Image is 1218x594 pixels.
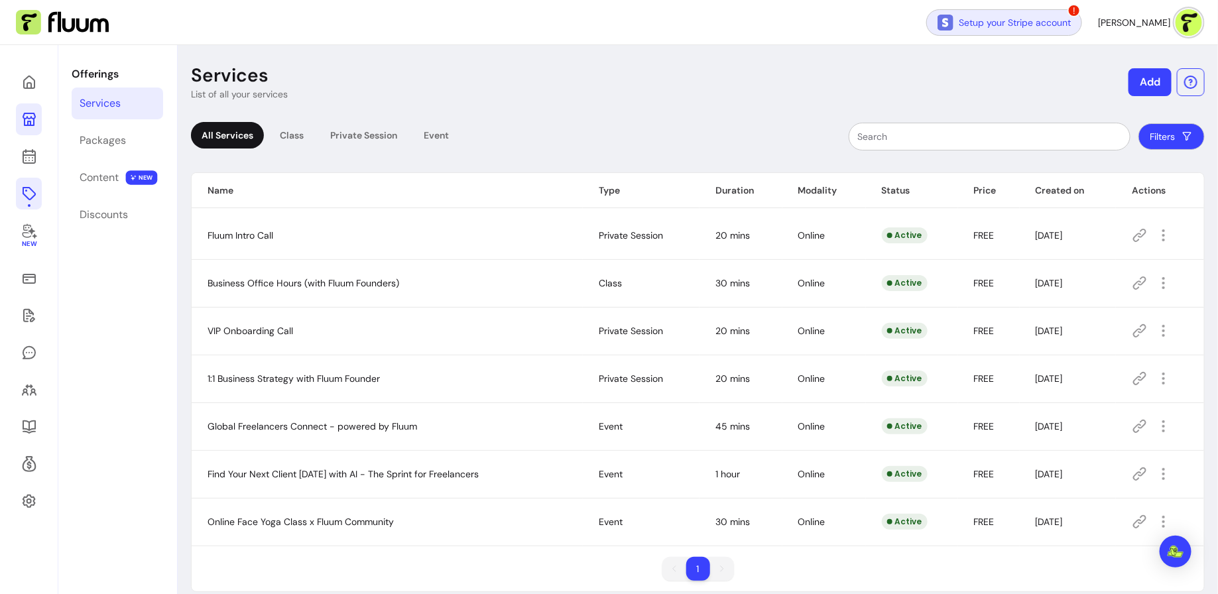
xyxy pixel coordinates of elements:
[599,468,623,480] span: Event
[80,207,128,223] div: Discounts
[798,468,825,480] span: Online
[208,277,399,289] span: Business Office Hours (with Fluum Founders)
[782,173,866,208] th: Modality
[798,229,825,241] span: Online
[958,173,1020,208] th: Price
[1020,173,1117,208] th: Created on
[1116,173,1204,208] th: Actions
[1036,277,1063,289] span: [DATE]
[1160,536,1191,567] div: Open Intercom Messenger
[16,10,109,35] img: Fluum Logo
[715,420,750,432] span: 45 mins
[16,263,42,294] a: Sales
[882,371,928,386] div: Active
[1098,16,1170,29] span: [PERSON_NAME]
[882,418,928,434] div: Active
[798,277,825,289] span: Online
[1098,9,1202,36] button: avatar[PERSON_NAME]
[1036,420,1063,432] span: [DATE]
[208,420,417,432] span: Global Freelancers Connect - powered by Fluum
[208,373,380,385] span: 1:1 Business Strategy with Fluum Founder
[191,88,288,101] p: List of all your services
[1128,68,1172,96] button: Add
[656,550,741,587] nav: pagination navigation
[1036,516,1063,528] span: [DATE]
[16,66,42,98] a: Home
[715,277,750,289] span: 30 mins
[1036,373,1063,385] span: [DATE]
[413,122,459,148] div: Event
[938,15,953,30] img: Stripe Icon
[1067,4,1081,17] span: !
[700,173,782,208] th: Duration
[882,466,928,482] div: Active
[16,103,42,135] a: My Page
[882,275,928,291] div: Active
[191,64,269,88] p: Services
[974,468,995,480] span: FREE
[16,337,42,369] a: My Messages
[80,133,126,148] div: Packages
[715,516,750,528] span: 30 mins
[974,420,995,432] span: FREE
[882,323,928,339] div: Active
[16,485,42,517] a: Settings
[926,9,1082,36] a: Setup your Stripe account
[798,373,825,385] span: Online
[80,95,121,111] div: Services
[72,199,163,231] a: Discounts
[208,325,293,337] span: VIP Onboarding Call
[715,373,750,385] span: 20 mins
[1036,229,1063,241] span: [DATE]
[974,516,995,528] span: FREE
[126,170,158,185] span: NEW
[715,468,740,480] span: 1 hour
[882,514,928,530] div: Active
[1036,325,1063,337] span: [DATE]
[599,277,622,289] span: Class
[715,229,750,241] span: 20 mins
[715,325,750,337] span: 20 mins
[599,325,663,337] span: Private Session
[599,229,663,241] span: Private Session
[599,373,663,385] span: Private Session
[72,66,163,82] p: Offerings
[1036,468,1063,480] span: [DATE]
[72,162,163,194] a: Content NEW
[974,277,995,289] span: FREE
[16,448,42,480] a: Refer & Earn
[599,516,623,528] span: Event
[320,122,408,148] div: Private Session
[974,373,995,385] span: FREE
[16,141,42,172] a: Calendar
[16,215,42,257] a: New
[16,411,42,443] a: Resources
[798,325,825,337] span: Online
[1138,123,1205,150] button: Filters
[192,173,583,208] th: Name
[208,229,273,241] span: Fluum Intro Call
[866,173,958,208] th: Status
[208,516,394,528] span: Online Face Yoga Class x Fluum Community
[882,227,928,243] div: Active
[686,557,710,581] li: pagination item 1 active
[974,229,995,241] span: FREE
[72,88,163,119] a: Services
[599,420,623,432] span: Event
[974,325,995,337] span: FREE
[798,420,825,432] span: Online
[269,122,314,148] div: Class
[798,516,825,528] span: Online
[80,170,119,186] div: Content
[16,178,42,209] a: Offerings
[191,122,264,148] div: All Services
[16,300,42,331] a: Waivers
[208,468,479,480] span: Find Your Next Client [DATE] with AI - The Sprint for Freelancers
[583,173,700,208] th: Type
[21,240,36,249] span: New
[1176,9,1202,36] img: avatar
[857,130,1122,143] input: Search
[72,125,163,156] a: Packages
[16,374,42,406] a: Clients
